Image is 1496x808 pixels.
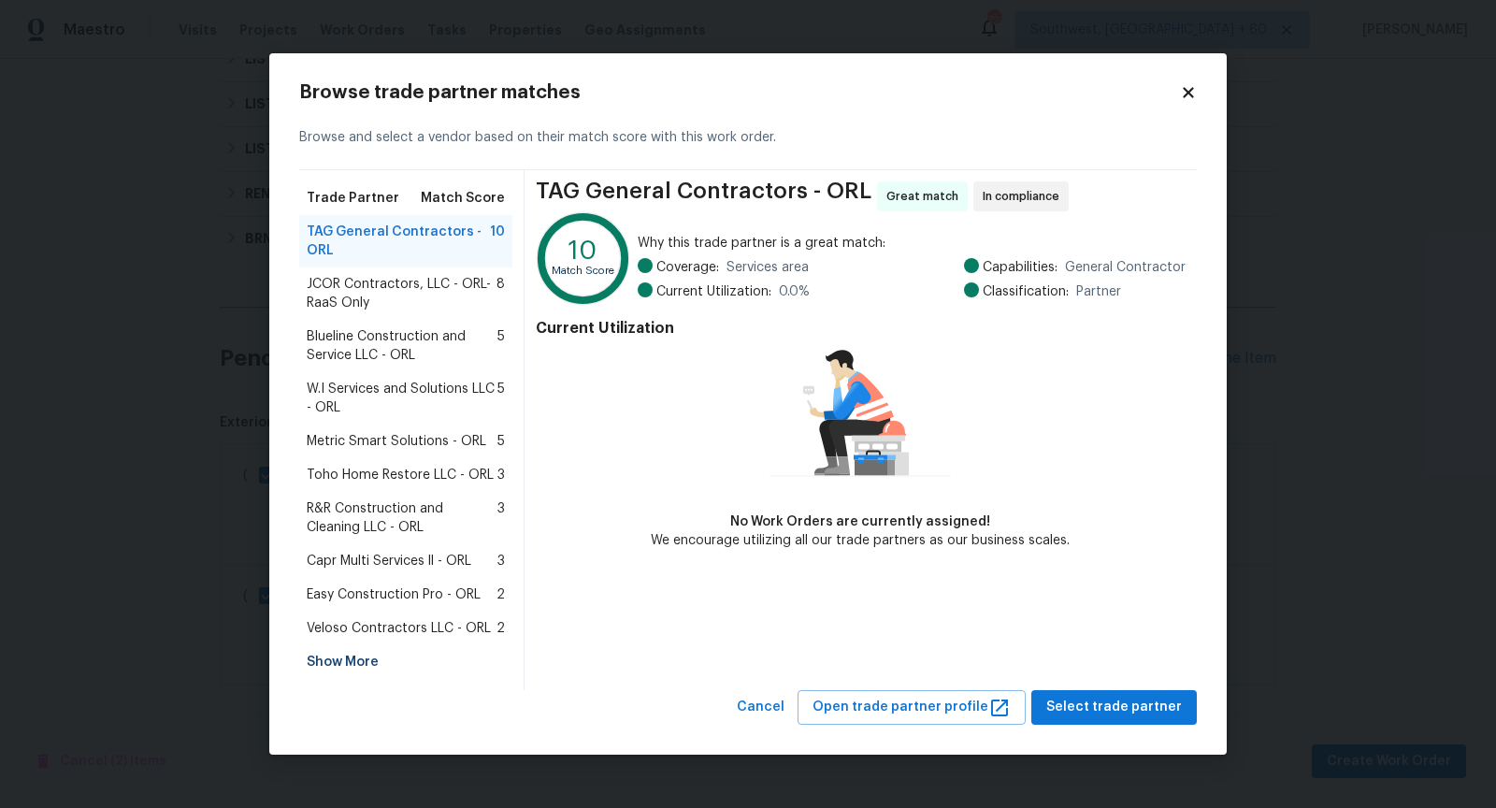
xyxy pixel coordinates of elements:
[307,499,497,537] span: R&R Construction and Cleaning LLC - ORL
[656,282,771,301] span: Current Utilization:
[497,432,505,451] span: 5
[307,619,491,638] span: Veloso Contractors LLC - ORL
[299,106,1197,170] div: Browse and select a vendor based on their match score with this work order.
[886,187,966,206] span: Great match
[813,696,1011,719] span: Open trade partner profile
[1065,258,1186,277] span: General Contractor
[651,512,1070,531] div: No Work Orders are currently assigned!
[307,380,497,417] span: W.I Services and Solutions LLC - ORL
[1076,282,1121,301] span: Partner
[496,619,505,638] span: 2
[983,282,1069,301] span: Classification:
[307,432,486,451] span: Metric Smart Solutions - ORL
[656,258,719,277] span: Coverage:
[779,282,810,301] span: 0.0 %
[536,181,871,211] span: TAG General Contractors - ORL
[496,275,505,312] span: 8
[651,531,1070,550] div: We encourage utilizing all our trade partners as our business scales.
[299,645,512,679] div: Show More
[798,690,1026,725] button: Open trade partner profile
[536,319,1186,338] h4: Current Utilization
[421,189,505,208] span: Match Score
[307,189,399,208] span: Trade Partner
[307,223,490,260] span: TAG General Contractors - ORL
[497,466,505,484] span: 3
[307,552,471,570] span: Capr Multi Services ll - ORL
[737,696,784,719] span: Cancel
[1031,690,1197,725] button: Select trade partner
[307,585,481,604] span: Easy Construction Pro - ORL
[983,258,1057,277] span: Capabilities:
[726,258,809,277] span: Services area
[552,267,614,277] text: Match Score
[299,83,1180,102] h2: Browse trade partner matches
[497,327,505,365] span: 5
[496,585,505,604] span: 2
[490,223,505,260] span: 10
[568,238,597,264] text: 10
[307,327,497,365] span: Blueline Construction and Service LLC - ORL
[307,275,496,312] span: JCOR Contractors, LLC - ORL-RaaS Only
[729,690,792,725] button: Cancel
[1046,696,1182,719] span: Select trade partner
[307,466,494,484] span: Toho Home Restore LLC - ORL
[638,234,1186,252] span: Why this trade partner is a great match:
[497,552,505,570] span: 3
[497,499,505,537] span: 3
[497,380,505,417] span: 5
[983,187,1067,206] span: In compliance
